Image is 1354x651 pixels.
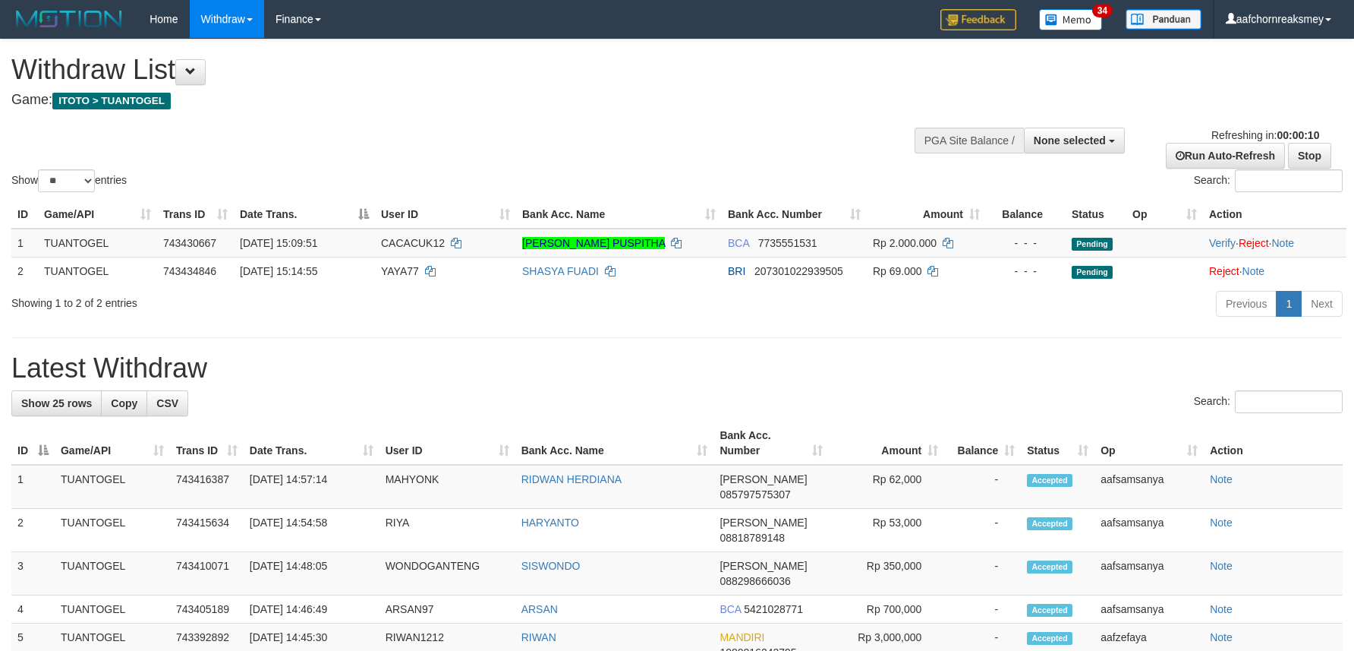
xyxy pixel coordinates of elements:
[944,552,1021,596] td: -
[1210,517,1233,529] a: Note
[1204,422,1343,465] th: Action
[52,93,171,109] span: ITOTO > TUANTOGEL
[1277,129,1319,141] strong: 00:00:10
[1024,128,1125,153] button: None selected
[1027,632,1072,645] span: Accepted
[170,596,244,624] td: 743405189
[720,517,807,529] span: [PERSON_NAME]
[992,264,1060,279] div: - - -
[11,390,102,416] a: Show 25 rows
[1203,229,1346,258] td: · ·
[1027,604,1072,617] span: Accepted
[1094,596,1204,624] td: aafsamsanya
[1203,201,1346,229] th: Action
[744,603,803,615] span: Copy 5421028771 to clipboard
[146,390,188,416] a: CSV
[1166,143,1285,169] a: Run Auto-Refresh
[829,509,944,552] td: Rp 53,000
[375,201,516,229] th: User ID: activate to sort column ascending
[1072,238,1113,251] span: Pending
[1209,265,1239,277] a: Reject
[38,201,157,229] th: Game/API: activate to sort column ascending
[1210,631,1233,643] a: Note
[1242,265,1265,277] a: Note
[873,237,937,249] span: Rp 2.000.000
[1094,422,1204,465] th: Op: activate to sort column ascending
[829,465,944,509] td: Rp 62,000
[11,552,55,596] td: 3
[873,265,922,277] span: Rp 69.000
[234,201,375,229] th: Date Trans.: activate to sort column descending
[522,237,665,249] a: [PERSON_NAME] PUSPITHA
[381,265,419,277] span: YAYA77
[986,201,1066,229] th: Balance
[240,265,317,277] span: [DATE] 15:14:55
[1021,422,1094,465] th: Status: activate to sort column ascending
[720,488,790,501] span: Copy 085797575307 to clipboard
[1276,291,1302,317] a: 1
[1027,517,1072,530] span: Accepted
[992,235,1060,251] div: - - -
[728,237,749,249] span: BCA
[1211,129,1319,141] span: Refreshing in:
[1194,169,1343,192] label: Search:
[1094,465,1204,509] td: aafsamsanya
[1210,560,1233,572] a: Note
[170,465,244,509] td: 743416387
[163,237,216,249] span: 743430667
[170,509,244,552] td: 743415634
[11,257,38,285] td: 2
[720,631,764,643] span: MANDIRI
[111,397,137,409] span: Copy
[38,257,157,285] td: TUANTOGEL
[1094,552,1204,596] td: aafsamsanya
[516,201,722,229] th: Bank Acc. Name: activate to sort column ascending
[11,8,127,30] img: MOTION_logo.png
[11,353,1343,384] h1: Latest Withdraw
[1216,291,1277,317] a: Previous
[722,201,867,229] th: Bank Acc. Number: activate to sort column ascending
[1210,473,1233,485] a: Note
[379,465,515,509] td: MAHYONK
[867,201,986,229] th: Amount: activate to sort column ascending
[720,575,790,587] span: Copy 088298666036 to clipboard
[521,631,556,643] a: RIWAN
[829,552,944,596] td: Rp 350,000
[55,509,170,552] td: TUANTOGEL
[521,473,622,485] a: RIDWAN HERDIANA
[720,473,807,485] span: [PERSON_NAME]
[754,265,843,277] span: Copy 207301022939505 to clipboard
[170,552,244,596] td: 743410071
[1210,603,1233,615] a: Note
[244,465,379,509] td: [DATE] 14:57:14
[11,596,55,624] td: 4
[1126,201,1203,229] th: Op: activate to sort column ascending
[1072,266,1113,279] span: Pending
[1126,9,1201,30] img: panduan.png
[720,532,785,544] span: Copy 08818789148 to clipboard
[758,237,817,249] span: Copy 7735551531 to clipboard
[515,422,714,465] th: Bank Acc. Name: activate to sort column ascending
[944,422,1021,465] th: Balance: activate to sort column ascending
[915,128,1024,153] div: PGA Site Balance /
[1094,509,1204,552] td: aafsamsanya
[521,560,581,572] a: SISWONDO
[11,465,55,509] td: 1
[713,422,829,465] th: Bank Acc. Number: activate to sort column ascending
[1034,134,1106,147] span: None selected
[38,229,157,258] td: TUANTOGEL
[1027,474,1072,487] span: Accepted
[829,596,944,624] td: Rp 700,000
[38,169,95,192] select: Showentries
[1203,257,1346,285] td: ·
[244,422,379,465] th: Date Trans.: activate to sort column ascending
[720,603,741,615] span: BCA
[240,237,317,249] span: [DATE] 15:09:51
[11,55,887,85] h1: Withdraw List
[379,552,515,596] td: WONDOGANTENG
[170,422,244,465] th: Trans ID: activate to sort column ascending
[379,596,515,624] td: ARSAN97
[11,93,887,108] h4: Game:
[11,289,553,311] div: Showing 1 to 2 of 2 entries
[1235,390,1343,413] input: Search:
